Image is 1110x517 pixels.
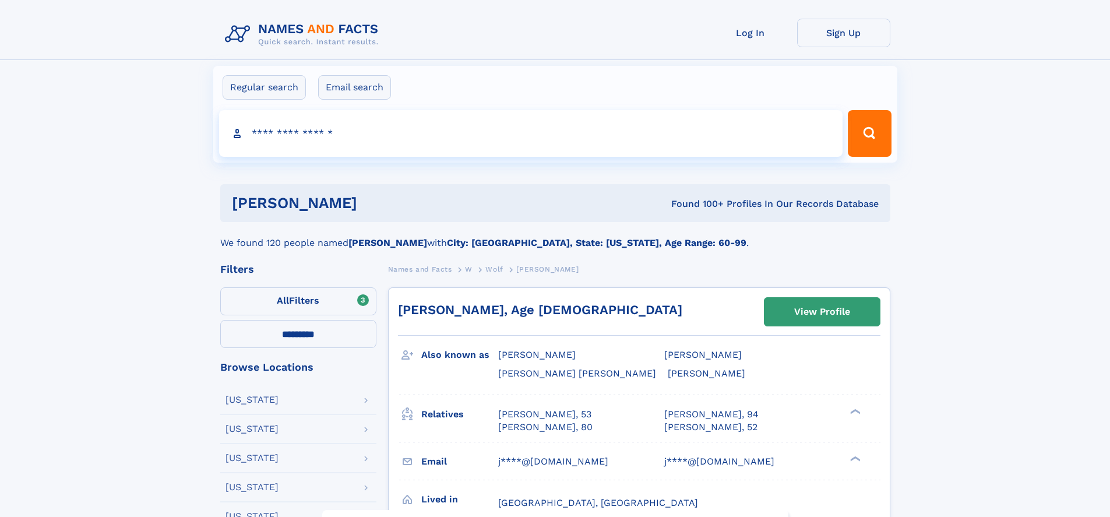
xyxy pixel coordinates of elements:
[498,408,591,421] a: [PERSON_NAME], 53
[348,237,427,248] b: [PERSON_NAME]
[421,452,498,472] h3: Email
[498,497,698,508] span: [GEOGRAPHIC_DATA], [GEOGRAPHIC_DATA]
[223,75,306,100] label: Regular search
[220,362,376,372] div: Browse Locations
[225,424,279,434] div: [US_STATE]
[421,490,498,509] h3: Lived in
[797,19,890,47] a: Sign Up
[219,110,843,157] input: search input
[847,455,861,462] div: ❯
[847,407,861,415] div: ❯
[764,298,880,326] a: View Profile
[498,349,576,360] span: [PERSON_NAME]
[225,483,279,492] div: [US_STATE]
[220,19,388,50] img: Logo Names and Facts
[447,237,746,248] b: City: [GEOGRAPHIC_DATA], State: [US_STATE], Age Range: 60-99
[220,287,376,315] label: Filters
[485,265,503,273] span: Wolf
[485,262,503,276] a: Wolf
[704,19,797,47] a: Log In
[664,408,759,421] a: [PERSON_NAME], 94
[277,295,289,306] span: All
[421,345,498,365] h3: Also known as
[220,222,890,250] div: We found 120 people named with .
[225,395,279,405] div: [US_STATE]
[465,265,473,273] span: W
[421,405,498,424] h3: Relatives
[664,421,757,434] a: [PERSON_NAME], 52
[388,262,452,276] a: Names and Facts
[664,349,742,360] span: [PERSON_NAME]
[668,368,745,379] span: [PERSON_NAME]
[465,262,473,276] a: W
[794,298,850,325] div: View Profile
[498,421,593,434] a: [PERSON_NAME], 80
[232,196,515,210] h1: [PERSON_NAME]
[514,198,879,210] div: Found 100+ Profiles In Our Records Database
[848,110,891,157] button: Search Button
[498,368,656,379] span: [PERSON_NAME] [PERSON_NAME]
[318,75,391,100] label: Email search
[225,453,279,463] div: [US_STATE]
[516,265,579,273] span: [PERSON_NAME]
[220,264,376,275] div: Filters
[398,303,682,317] a: [PERSON_NAME], Age [DEMOGRAPHIC_DATA]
